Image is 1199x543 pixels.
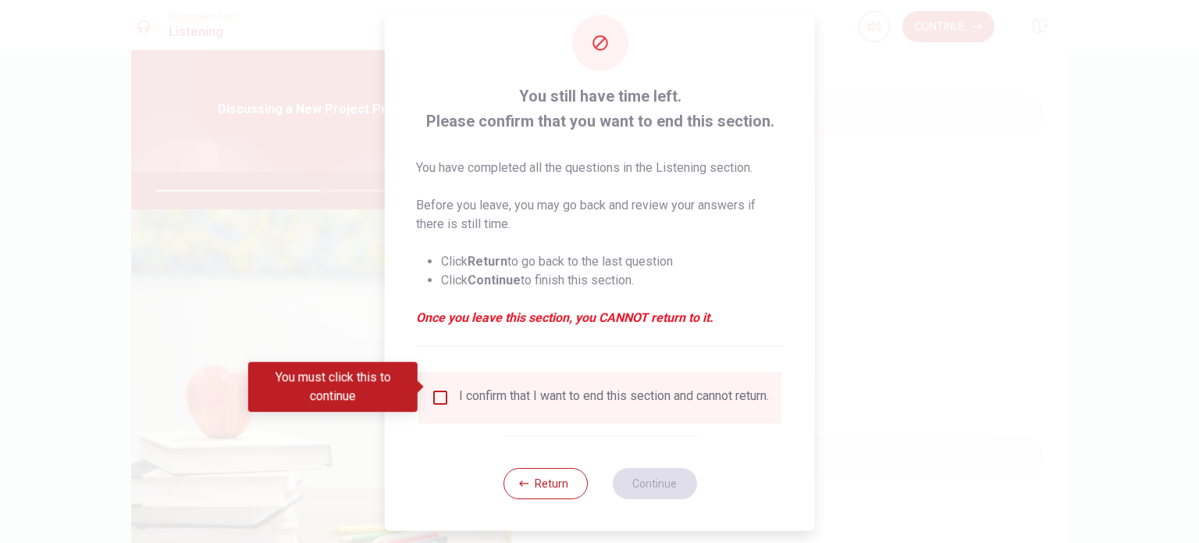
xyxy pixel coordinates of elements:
div: You must click this to continue [248,362,418,412]
strong: Continue [468,273,521,288]
span: You still have time left. Please confirm that you want to end this section. [416,84,784,134]
li: Click to go back to the last question [441,252,784,271]
div: I confirm that I want to end this section and cannot return. [459,388,769,407]
p: You have completed all the questions in the Listening section. [416,159,784,177]
span: You must click this to continue [431,388,450,407]
strong: Return [468,254,507,269]
li: Click to finish this section. [441,271,784,290]
em: Once you leave this section, you CANNOT return to it. [416,309,784,327]
p: Before you leave, you may go back and review your answers if there is still time. [416,196,784,234]
button: Return [503,468,587,499]
button: Continue [612,468,696,499]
